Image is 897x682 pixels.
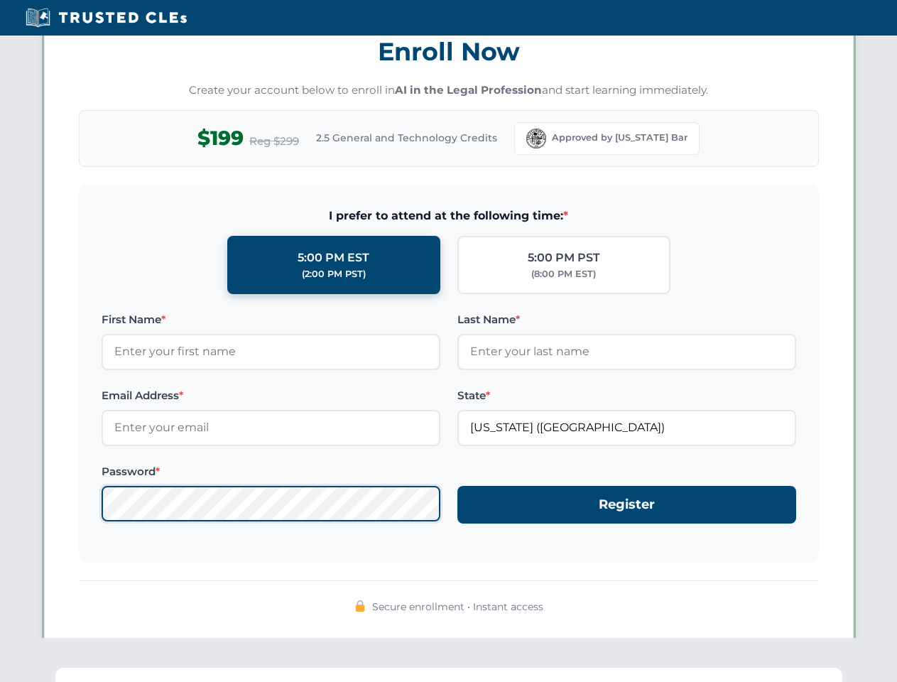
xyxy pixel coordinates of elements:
[102,387,440,404] label: Email Address
[395,83,542,97] strong: AI in the Legal Profession
[457,387,796,404] label: State
[526,129,546,148] img: Florida Bar
[298,249,369,267] div: 5:00 PM EST
[457,410,796,445] input: Florida (FL)
[102,334,440,369] input: Enter your first name
[316,130,497,146] span: 2.5 General and Technology Credits
[354,600,366,612] img: 🔒
[21,7,191,28] img: Trusted CLEs
[552,131,687,145] span: Approved by [US_STATE] Bar
[197,122,244,154] span: $199
[79,29,819,74] h3: Enroll Now
[528,249,600,267] div: 5:00 PM PST
[102,311,440,328] label: First Name
[457,334,796,369] input: Enter your last name
[531,267,596,281] div: (8:00 PM EST)
[457,486,796,524] button: Register
[102,463,440,480] label: Password
[102,207,796,225] span: I prefer to attend at the following time:
[302,267,366,281] div: (2:00 PM PST)
[102,410,440,445] input: Enter your email
[249,133,299,150] span: Reg $299
[372,599,543,615] span: Secure enrollment • Instant access
[79,82,819,99] p: Create your account below to enroll in and start learning immediately.
[457,311,796,328] label: Last Name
